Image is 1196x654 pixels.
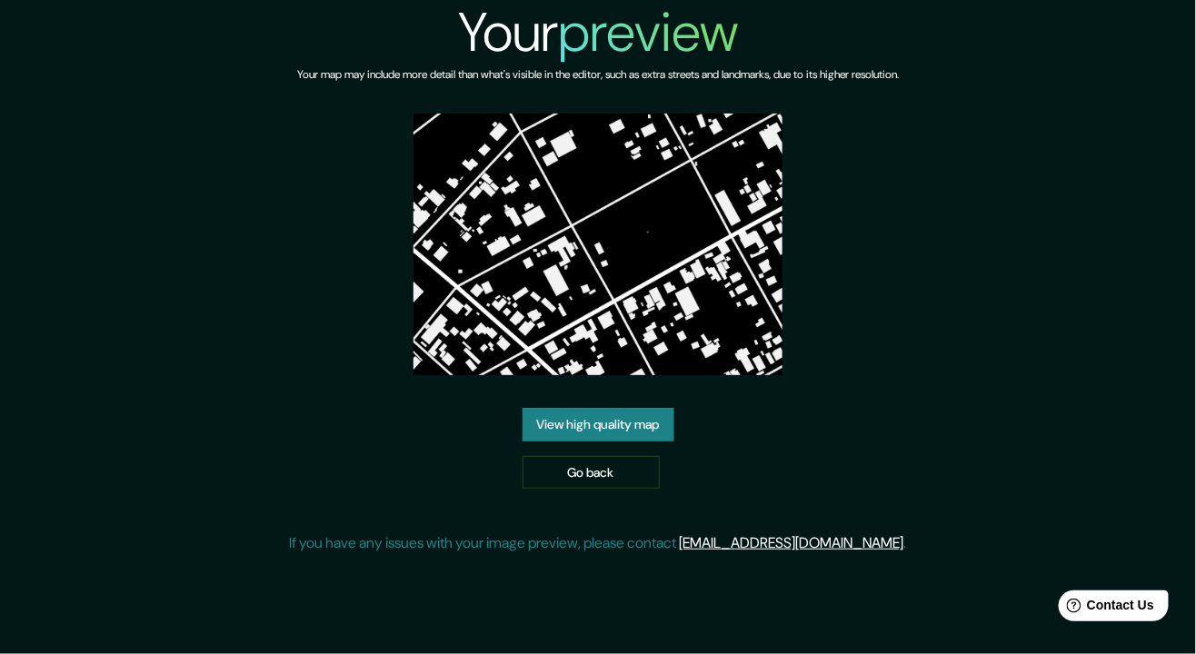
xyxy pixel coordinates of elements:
[680,533,904,552] a: [EMAIL_ADDRESS][DOMAIN_NAME]
[523,408,674,441] a: View high quality map
[1034,583,1176,634] iframe: Help widget launcher
[523,456,660,490] a: Go back
[414,114,783,375] img: created-map-preview
[290,532,907,554] p: If you have any issues with your image preview, please contact .
[297,65,899,84] h6: Your map may include more detail than what's visible in the editor, such as extra streets and lan...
